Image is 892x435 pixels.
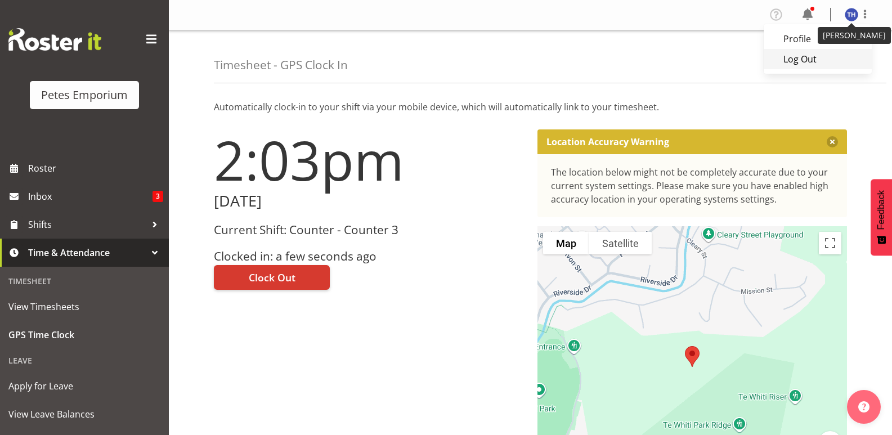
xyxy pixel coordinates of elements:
a: GPS Time Clock [3,321,166,349]
span: Clock Out [249,270,295,285]
span: View Timesheets [8,298,160,315]
div: Leave [3,349,166,372]
img: help-xxl-2.png [858,401,869,412]
span: Roster [28,160,163,177]
button: Show satellite imagery [589,232,652,254]
span: GPS Time Clock [8,326,160,343]
span: Feedback [876,190,886,230]
img: Rosterit website logo [8,28,101,51]
h1: 2:03pm [214,129,524,190]
a: View Leave Balances [3,400,166,428]
a: Profile [764,29,872,49]
span: View Leave Balances [8,406,160,423]
button: Feedback - Show survey [871,179,892,255]
div: Timesheet [3,270,166,293]
span: Shifts [28,216,146,233]
a: Apply for Leave [3,372,166,400]
p: Location Accuracy Warning [546,136,669,147]
a: Log Out [764,49,872,69]
button: Clock Out [214,265,330,290]
h2: [DATE] [214,192,524,210]
span: Time & Attendance [28,244,146,261]
img: teresa-hawkins9867.jpg [845,8,858,21]
p: Automatically clock-in to your shift via your mobile device, which will automatically link to you... [214,100,847,114]
button: Show street map [543,232,589,254]
span: Apply for Leave [8,378,160,394]
h4: Timesheet - GPS Clock In [214,59,348,71]
button: Close message [827,136,838,147]
span: Inbox [28,188,153,205]
div: Petes Emporium [41,87,128,104]
div: The location below might not be completely accurate due to your current system settings. Please m... [551,165,834,206]
a: View Timesheets [3,293,166,321]
button: Toggle fullscreen view [819,232,841,254]
h3: Current Shift: Counter - Counter 3 [214,223,524,236]
h3: Clocked in: a few seconds ago [214,250,524,263]
span: 3 [153,191,163,202]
